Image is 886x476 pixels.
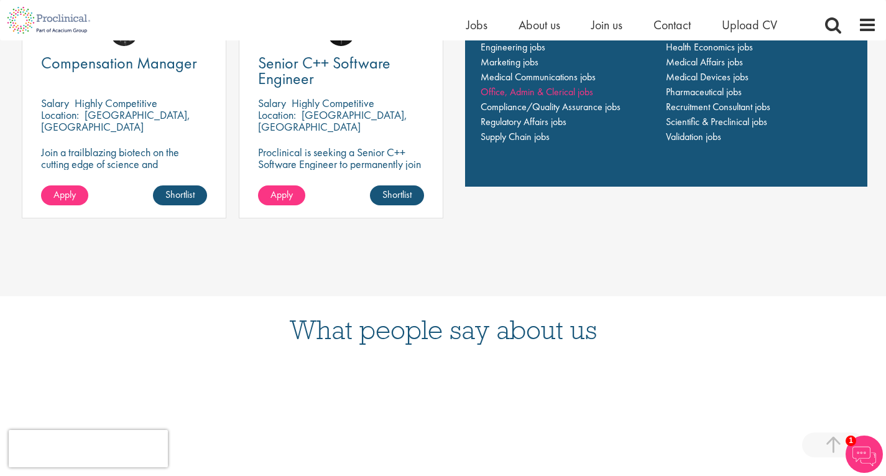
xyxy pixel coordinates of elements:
img: Chatbot [846,436,883,473]
a: Health Economics jobs [666,40,753,54]
span: Location: [41,108,79,122]
a: Medical Devices jobs [666,70,749,83]
a: Apply [41,185,88,205]
a: Office, Admin & Clerical jobs [481,85,593,98]
a: Medical Affairs jobs [666,55,743,68]
a: Apply [258,185,305,205]
a: Marketing jobs [481,55,538,68]
p: Join a trailblazing biotech on the cutting edge of science and technology. [41,146,207,182]
nav: Main navigation [481,10,852,144]
p: [GEOGRAPHIC_DATA], [GEOGRAPHIC_DATA] [41,108,190,134]
p: [GEOGRAPHIC_DATA], [GEOGRAPHIC_DATA] [258,108,407,134]
a: Shortlist [153,185,207,205]
span: Senior C++ Software Engineer [258,52,390,89]
span: Salary [41,96,69,110]
p: Proclinical is seeking a Senior C++ Software Engineer to permanently join their dynamic team in [... [258,146,424,194]
span: 1 [846,436,856,446]
iframe: reCAPTCHA [9,430,168,467]
span: Apply [270,188,293,201]
a: Pharmaceutical jobs [666,85,742,98]
a: Scientific & Preclinical jobs [666,115,767,128]
a: Supply Chain jobs [481,130,550,143]
a: Senior C++ Software Engineer [258,55,424,86]
span: Compensation Manager [41,52,197,73]
a: Contact [653,17,691,33]
a: Upload CV [722,17,777,33]
span: Location: [258,108,296,122]
a: Recruitment Consultant jobs [666,100,770,113]
a: Jobs [466,17,487,33]
a: Validation jobs [666,130,721,143]
a: Compliance/Quality Assurance jobs [481,100,621,113]
a: Compensation Manager [41,55,207,71]
span: Salary [258,96,286,110]
p: Highly Competitive [75,96,157,110]
a: Shortlist [370,185,424,205]
a: Engineering jobs [481,40,545,54]
a: Regulatory Affairs jobs [481,115,566,128]
p: Highly Competitive [292,96,374,110]
a: About us [519,17,560,33]
a: Medical Communications jobs [481,70,596,83]
a: Join us [591,17,622,33]
span: Apply [53,188,76,201]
